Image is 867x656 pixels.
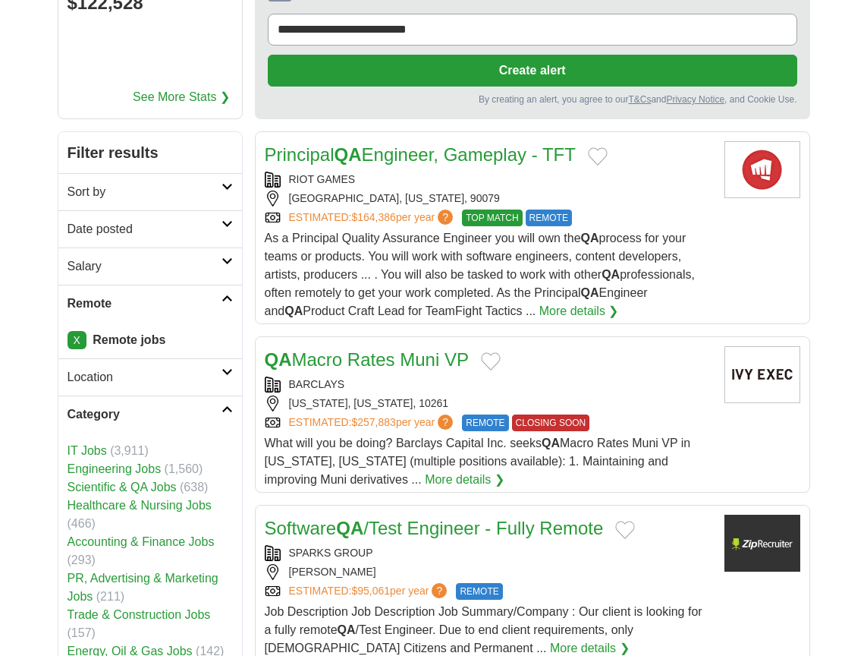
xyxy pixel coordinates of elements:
a: ESTIMATED:$95,061per year? [289,583,451,600]
img: Company logo [724,515,800,572]
div: SPARKS GROUP [265,545,712,561]
a: PrincipalQAEngineer, Gameplay - TFT [265,144,576,165]
a: Engineering Jobs [68,462,162,475]
span: ? [438,210,453,225]
a: T&Cs [628,94,651,105]
span: (638) [180,481,208,494]
button: Create alert [268,55,797,87]
button: Add to favorite jobs [615,521,635,539]
a: Category [58,396,242,433]
a: Remote [58,285,242,322]
h2: Salary [68,257,221,276]
h2: Date posted [68,220,221,238]
strong: Remote jobs [93,333,165,346]
a: X [68,331,86,349]
a: Location [58,358,242,396]
span: $257,883 [351,416,395,428]
div: By creating an alert, you agree to our and , and Cookie Use. [268,93,797,106]
strong: QA [581,232,599,244]
a: Accounting & Finance Jobs [68,535,215,548]
div: [PERSON_NAME] [265,564,712,580]
div: [US_STATE], [US_STATE], 10261 [265,396,712,412]
span: REMOTE [462,415,508,431]
strong: QA [542,437,560,449]
a: SoftwareQA/Test Engineer - Fully Remote [265,518,604,538]
a: More details ❯ [539,302,619,320]
strong: QA [265,349,292,370]
img: Barclays logo [724,346,800,403]
img: Riot Games logo [724,141,800,198]
span: $164,386 [351,211,395,223]
a: RIOT GAMES [289,173,356,185]
strong: QA [336,518,363,538]
a: See More Stats ❯ [133,88,230,106]
strong: QA [581,286,599,299]
strong: QA [338,623,356,636]
span: TOP MATCH [462,210,522,226]
a: ESTIMATED:$164,386per year? [289,210,457,226]
span: As a Principal Quality Assurance Engineer you will own the process for your teams or products. Yo... [265,232,695,317]
button: Add to favorite jobs [588,147,608,166]
div: [GEOGRAPHIC_DATA], [US_STATE], 90079 [265,191,712,207]
h2: Filter results [58,132,242,173]
a: BARCLAYS [289,378,345,390]
a: Scientific & QA Jobs [68,481,177,494]
h2: Remote [68,295,221,313]
span: Job Description Job Description Job Summary/Company : Our client is looking for a fully remote /T... [265,605,702,654]
h2: Sort by [68,183,221,201]
span: (157) [68,626,96,639]
span: $95,061 [351,585,390,597]
span: (466) [68,517,96,530]
button: Add to favorite jobs [481,352,501,371]
a: PR, Advertising & Marketing Jobs [68,572,218,603]
span: What will you be doing? Barclays Capital Inc. seeks Macro Rates Muni VP in [US_STATE], [US_STATE]... [265,437,691,486]
span: ? [438,415,453,430]
span: CLOSING SOON [512,415,590,431]
h2: Category [68,405,221,424]
a: Sort by [58,173,242,210]
a: Healthcare & Nursing Jobs [68,499,212,512]
a: Privacy Notice [666,94,724,105]
span: REMOTE [526,210,572,226]
span: (3,911) [110,444,149,457]
a: ESTIMATED:$257,883per year? [289,415,457,431]
span: (211) [96,590,124,603]
strong: QA [602,268,620,281]
a: Date posted [58,210,242,248]
a: QAMacro Rates Muni VP [265,349,469,370]
a: IT Jobs [68,444,107,457]
a: Trade & Construction Jobs [68,608,211,621]
h2: Location [68,368,221,386]
span: (1,560) [165,462,203,475]
strong: QA [335,144,362,165]
span: REMOTE [456,583,502,600]
a: Salary [58,248,242,285]
a: More details ❯ [425,471,504,489]
strong: QA [284,304,303,317]
span: (293) [68,553,96,566]
span: ? [432,583,447,598]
